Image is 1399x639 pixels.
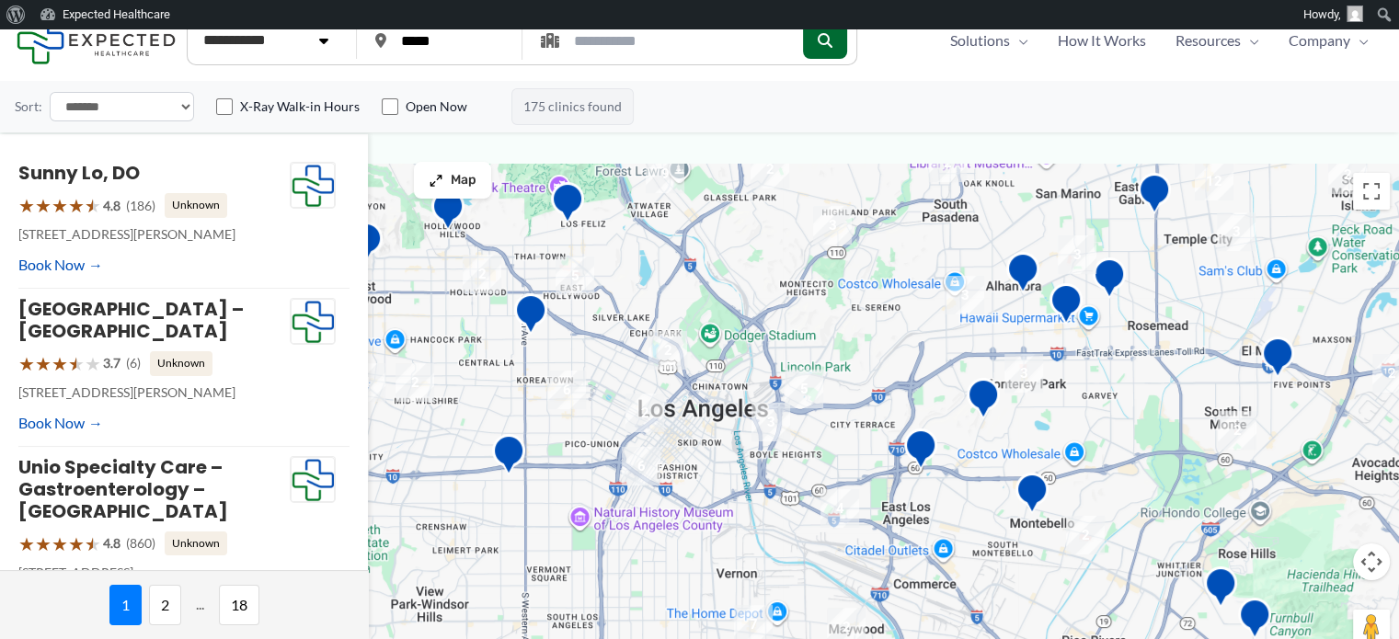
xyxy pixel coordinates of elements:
span: How It Works [1057,27,1145,54]
div: 3 [1217,212,1256,251]
div: 2 [648,331,687,370]
div: 3 [1004,354,1043,393]
div: 3 [1058,235,1096,274]
span: ★ [52,347,68,381]
button: Toggle fullscreen view [1353,173,1390,210]
div: 5 [785,370,823,408]
div: 3 [813,206,852,245]
a: Unio Specialty Care – Gastroenterology – [GEOGRAPHIC_DATA] [18,454,228,524]
span: 3.7 [103,351,120,375]
div: 2 [396,363,434,402]
span: ★ [68,188,85,223]
span: Unknown [165,193,227,217]
a: ResourcesMenu Toggle [1160,27,1273,54]
div: 5 [556,257,594,295]
span: ★ [85,188,101,223]
span: Menu Toggle [1349,27,1368,54]
div: Unio Specialty Care – Gastroenterology – Temple City [1138,173,1171,220]
label: Sort: [15,95,42,119]
label: X-Ray Walk-in Hours [240,97,360,116]
span: (860) [126,531,155,555]
p: [STREET_ADDRESS][PERSON_NAME] [18,381,290,405]
img: Expected Healthcare Logo [291,457,335,503]
div: 6 [547,371,586,409]
span: Unknown [165,531,227,555]
img: Expected Healthcare Logo [291,299,335,345]
img: Maximize [429,173,443,188]
a: CompanyMenu Toggle [1273,27,1382,54]
a: [GEOGRAPHIC_DATA] – [GEOGRAPHIC_DATA] [18,296,244,344]
p: [STREET_ADDRESS] [18,561,290,585]
span: 1 [109,585,142,625]
div: 3 [946,276,984,314]
div: 2 [1328,155,1367,194]
a: SolutionsMenu Toggle [935,27,1042,54]
span: (186) [126,194,155,218]
div: Western Diagnostic Radiology by RADDICO &#8211; Central LA [514,293,547,340]
div: 4 [820,489,859,528]
div: 9 [646,154,684,193]
button: Map camera controls [1353,543,1390,580]
div: Western Diagnostic Radiology by RADDICO &#8211; West Hollywood [350,222,383,268]
a: Sunny Lo, DO [18,160,140,186]
a: Book Now [18,409,103,437]
div: Pacific Medical Imaging [1006,252,1039,299]
div: 2 [463,255,501,293]
span: ★ [52,527,68,561]
div: 2 [1066,516,1105,554]
div: 2 [1218,411,1256,450]
span: (6) [126,351,141,375]
div: Hd Diagnostic Imaging [551,182,584,229]
span: Company [1288,27,1349,54]
span: Resources [1175,27,1240,54]
span: ★ [68,527,85,561]
img: Expected Healthcare Logo - side, dark font, small [17,17,176,63]
div: Monterey Park Hospital AHMC [967,378,1000,425]
span: 4.8 [103,194,120,218]
div: Belmont Village Senior Living Hollywood Hills [431,189,464,236]
label: Open Now [406,97,467,116]
span: 175 clinics found [511,88,634,125]
div: 3 [751,403,790,441]
span: ★ [52,188,68,223]
span: 2 [149,585,181,625]
div: Montebello Advanced Imaging [1015,473,1049,519]
div: 4 [347,363,385,402]
span: ★ [18,347,35,381]
div: 2 [751,150,789,188]
div: 12 [1195,162,1233,200]
div: Edward R. Roybal Comprehensive Health Center [904,428,937,475]
span: Solutions [949,27,1009,54]
span: ... [189,585,212,625]
div: 6 [622,447,660,485]
a: How It Works [1042,27,1160,54]
button: Map [414,162,491,199]
div: 2 [928,143,967,182]
div: 2 [625,394,664,432]
p: [STREET_ADDRESS][PERSON_NAME] [18,223,290,246]
span: ★ [85,347,101,381]
div: Western Convalescent Hospital [492,434,525,481]
span: Map [451,173,476,188]
span: ★ [18,527,35,561]
div: 3 [330,442,369,481]
div: Synergy Imaging Center [1049,283,1083,330]
span: ★ [18,188,35,223]
span: 4.8 [103,531,120,555]
span: ★ [68,347,85,381]
div: Centrelake Imaging &#8211; El Monte [1261,337,1294,383]
span: ★ [85,527,101,561]
a: Book Now [18,251,103,279]
span: ★ [35,188,52,223]
span: ★ [35,347,52,381]
span: Unknown [150,351,212,375]
div: Montes Medical Group, Inc. [1204,566,1237,613]
img: Expected Healthcare Logo [291,163,335,209]
span: Menu Toggle [1240,27,1258,54]
span: Menu Toggle [1009,27,1027,54]
span: 18 [219,585,259,625]
div: Diagnostic Medical Group [1093,257,1126,304]
span: ★ [35,527,52,561]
